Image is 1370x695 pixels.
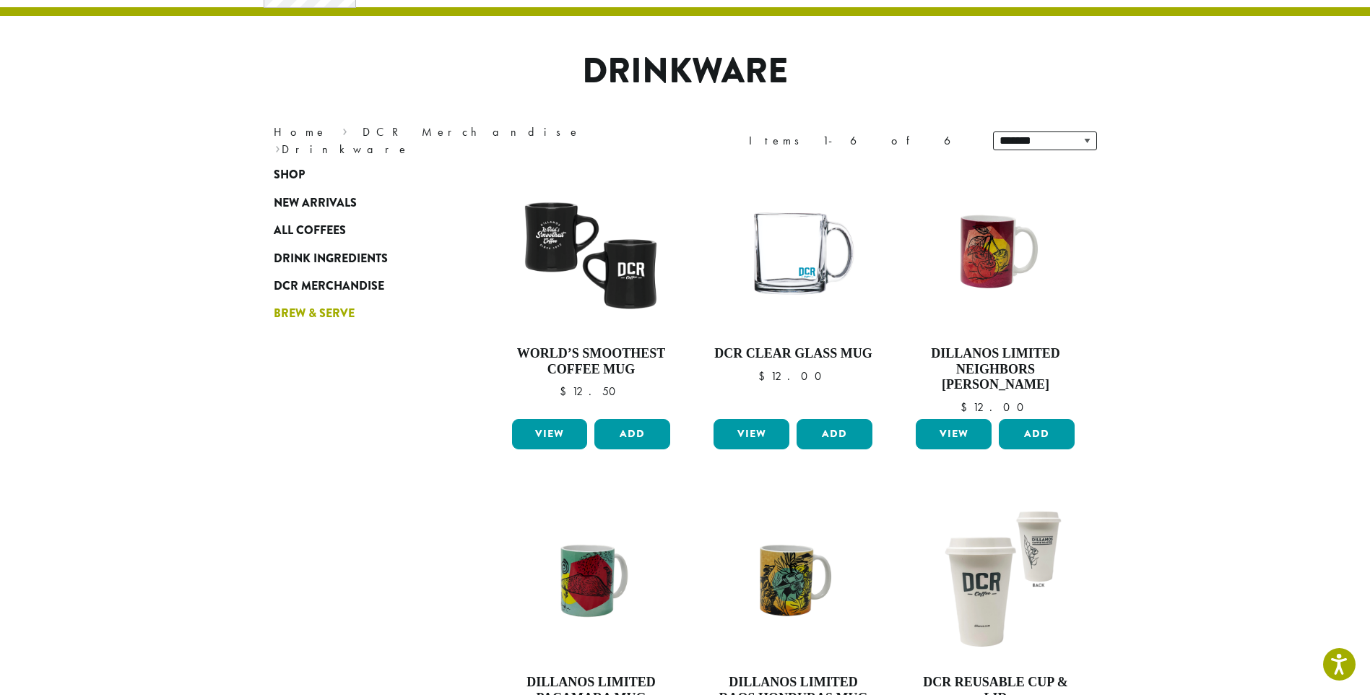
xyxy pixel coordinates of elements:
span: Brew & Serve [274,305,355,323]
img: Pacamara_Mug_1200x900.jpg [508,518,674,642]
a: View [916,419,992,449]
img: RaosHonduras_Mug_1200x900.jpg [710,518,876,642]
span: DCR Merchandise [274,277,384,295]
a: New Arrivals [274,189,447,217]
img: Libbey-Glass-DCR-Mug-e1698434528788.png [710,168,876,334]
h4: World’s Smoothest Coffee Mug [508,346,675,377]
a: View [512,419,588,449]
h4: Dillanos Limited Neighbors [PERSON_NAME] [912,346,1078,393]
a: DCR Merchandise [274,272,447,300]
span: › [275,136,280,158]
a: View [714,419,789,449]
img: LO1212.01.png [912,497,1078,663]
bdi: 12.00 [758,368,828,384]
nav: Breadcrumb [274,124,664,158]
span: › [342,118,347,141]
button: Add [594,419,670,449]
img: Worlds-Smoothest-Diner-Mug-e1698434482799.png [508,168,674,334]
a: Drink Ingredients [274,244,447,272]
h1: Drinkware [263,51,1108,92]
button: Add [797,419,872,449]
a: Shop [274,161,447,189]
span: Drink Ingredients [274,250,388,268]
span: $ [758,368,771,384]
span: Shop [274,166,305,184]
a: Brew & Serve [274,300,447,327]
span: $ [961,400,973,415]
img: NeighborsHernando_Mug_1200x900.jpg [912,189,1078,314]
span: New Arrivals [274,194,357,212]
a: All Coffees [274,217,447,244]
bdi: 12.50 [560,384,623,399]
a: DCR Clear Glass Mug $12.00 [710,168,876,413]
a: World’s Smoothest Coffee Mug $12.50 [508,168,675,413]
span: All Coffees [274,222,346,240]
button: Add [999,419,1075,449]
a: DCR Merchandise [363,124,581,139]
a: Dillanos Limited Neighbors [PERSON_NAME] $12.00 [912,168,1078,413]
bdi: 12.00 [961,400,1031,415]
div: Items 1-6 of 6 [749,132,971,150]
span: $ [560,384,572,399]
a: Home [274,124,327,139]
h4: DCR Clear Glass Mug [710,346,876,362]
